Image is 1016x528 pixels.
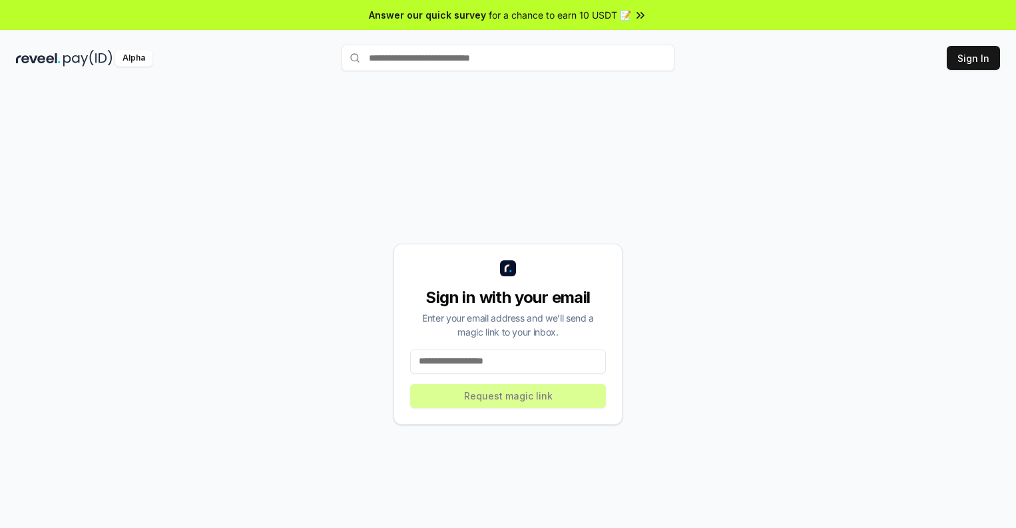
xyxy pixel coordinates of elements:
[410,311,606,339] div: Enter your email address and we’ll send a magic link to your inbox.
[63,50,113,67] img: pay_id
[947,46,1000,70] button: Sign In
[16,50,61,67] img: reveel_dark
[410,287,606,308] div: Sign in with your email
[369,8,486,22] span: Answer our quick survey
[115,50,152,67] div: Alpha
[489,8,631,22] span: for a chance to earn 10 USDT 📝
[500,260,516,276] img: logo_small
